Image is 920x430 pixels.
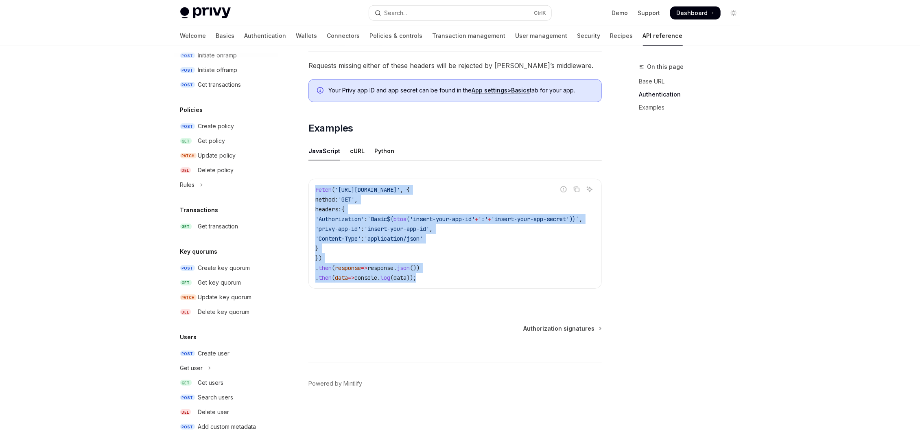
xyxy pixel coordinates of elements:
[180,105,203,115] h5: Policies
[534,10,546,16] span: Ctrl K
[315,264,319,272] span: .
[571,184,582,195] button: Copy the contents from the code block
[180,123,195,129] span: POST
[610,26,633,46] a: Recipes
[364,235,423,242] span: 'application/json'
[524,325,601,333] a: Authorization signatures
[350,141,365,160] div: cURL
[647,62,684,72] span: On this page
[433,26,506,46] a: Transaction management
[174,148,278,163] a: PATCHUpdate policy
[198,165,234,175] div: Delete policy
[319,274,332,281] span: then
[180,82,195,88] span: POST
[180,7,231,19] img: light logo
[393,274,406,281] span: data
[315,274,319,281] span: .
[180,380,192,386] span: GET
[577,26,601,46] a: Security
[677,9,708,17] span: Dashboard
[338,196,354,203] span: 'GET'
[198,393,234,402] div: Search users
[180,309,191,315] span: DEL
[198,121,234,131] div: Create policy
[315,215,364,223] span: 'Authorization'
[174,219,278,234] a: GETGet transaction
[390,274,393,281] span: (
[348,274,354,281] span: =>
[174,305,278,319] a: DELDelete key quorum
[198,136,225,146] div: Get policy
[370,26,423,46] a: Policies & controls
[180,395,195,401] span: POST
[364,225,429,233] span: 'insert-your-app-id'
[491,215,569,223] span: 'insert-your-app-secret'
[367,215,387,223] span: `Basic
[354,196,358,203] span: ,
[727,7,740,20] button: Toggle dark mode
[410,215,475,223] span: 'insert-your-app-id'
[296,26,317,46] a: Wallets
[638,9,660,17] a: Support
[198,407,229,417] div: Delete user
[335,186,400,193] span: '[URL][DOMAIN_NAME]'
[385,8,407,18] div: Search...
[174,163,278,178] a: DELDelete policy
[174,178,278,192] button: Toggle Rules section
[400,186,410,193] span: , {
[315,254,322,262] span: })
[317,87,325,95] svg: Info
[478,215,488,223] span: ':'
[174,275,278,290] a: GETGet key quorum
[174,375,278,390] a: GETGet users
[198,349,230,358] div: Create user
[180,247,218,257] h5: Key quorums
[315,225,361,233] span: 'privy-app-id'
[180,424,195,430] span: POST
[332,186,335,193] span: (
[308,141,340,160] div: JavaScript
[180,167,191,173] span: DEL
[198,80,241,90] div: Get transactions
[198,292,252,302] div: Update key quorum
[174,361,278,375] button: Toggle Get user section
[472,87,507,94] strong: App settings
[308,122,353,135] span: Examples
[315,186,332,193] span: fetch
[354,274,377,281] span: console
[369,6,551,20] button: Open search
[174,405,278,419] a: DELDelete user
[198,65,238,75] div: Initiate offramp
[670,7,721,20] a: Dashboard
[180,280,192,286] span: GET
[180,265,195,271] span: POST
[579,215,582,223] span: ,
[315,245,319,252] span: }
[174,290,278,305] a: PATCHUpdate key quorum
[180,26,206,46] a: Welcome
[639,75,747,88] a: Base URL
[332,264,335,272] span: (
[361,225,364,233] span: :
[174,346,278,361] a: POSTCreate user
[558,184,569,195] button: Report incorrect code
[308,60,602,71] span: Requests missing either of these headers will be rejected by [PERSON_NAME]’s middleware.
[639,88,747,101] a: Authentication
[315,235,361,242] span: 'Content-Type'
[643,26,683,46] a: API reference
[328,86,593,94] span: Your Privy app ID and app secret can be found in the tab for your app.
[198,378,224,388] div: Get users
[198,151,236,160] div: Update policy
[364,215,367,223] span: :
[180,409,191,415] span: DEL
[576,215,579,223] span: `
[406,215,410,223] span: (
[612,9,628,17] a: Demo
[511,87,530,94] strong: Basics
[319,264,332,272] span: then
[174,119,278,134] a: POSTCreate policy
[198,263,250,273] div: Create key quorum
[380,274,390,281] span: log
[335,274,348,281] span: data
[361,264,367,272] span: =>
